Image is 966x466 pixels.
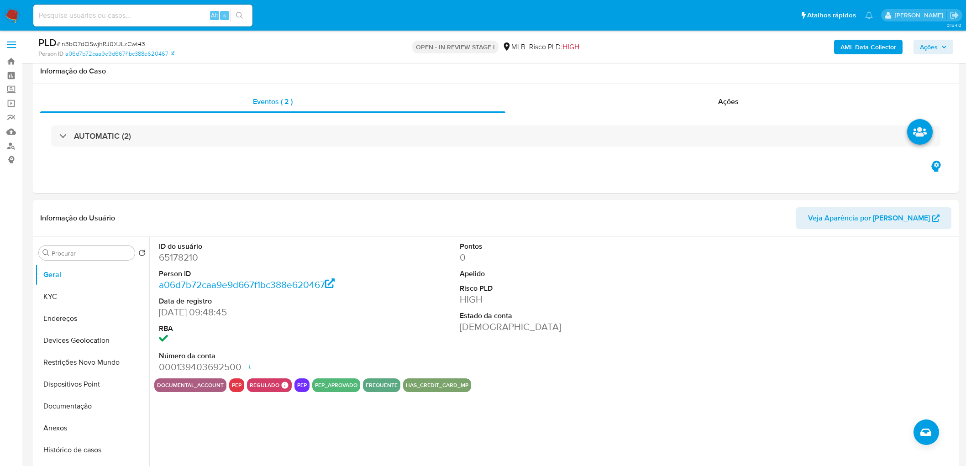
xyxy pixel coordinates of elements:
[138,249,146,259] button: Retornar ao pedido padrão
[159,269,350,279] dt: Person ID
[40,214,115,223] h1: Informação do Usuário
[159,296,350,306] dt: Data de registro
[460,293,651,306] dd: HIGH
[74,131,131,141] h3: AUTOMATIC (2)
[211,11,218,20] span: Alt
[460,269,651,279] dt: Apelido
[502,42,525,52] div: MLB
[159,361,350,373] dd: 000139403692500
[159,351,350,361] dt: Número da conta
[253,96,293,107] span: Eventos ( 2 )
[157,383,224,387] button: documental_account
[42,249,50,257] button: Procurar
[35,417,149,439] button: Anexos
[35,439,149,461] button: Histórico de casos
[562,42,579,52] span: HIGH
[35,395,149,417] button: Documentação
[807,10,856,20] span: Atalhos rápidos
[460,311,651,321] dt: Estado da conta
[35,351,149,373] button: Restrições Novo Mundo
[38,50,63,58] b: Person ID
[796,207,951,229] button: Veja Aparência por [PERSON_NAME]
[529,42,579,52] span: Risco PLD:
[297,383,307,387] button: pep
[232,383,241,387] button: pep
[895,11,946,20] p: leticia.siqueira@mercadolivre.com
[840,40,896,54] b: AML Data Collector
[315,383,357,387] button: pep_aprovado
[35,330,149,351] button: Devices Geolocation
[159,251,350,264] dd: 65178210
[808,207,930,229] span: Veja Aparência por [PERSON_NAME]
[52,249,131,257] input: Procurar
[834,40,903,54] button: AML Data Collector
[460,241,651,251] dt: Pontos
[412,41,499,53] p: OPEN - IN REVIEW STAGE I
[33,10,252,21] input: Pesquise usuários ou casos...
[250,383,279,387] button: regulado
[38,35,57,50] b: PLD
[460,320,651,333] dd: [DEMOGRAPHIC_DATA]
[913,40,953,54] button: Ações
[51,126,940,147] div: AUTOMATIC (2)
[65,50,174,58] a: a06d7b72caa9e9d667f1bc388e620467
[57,39,145,48] span: # In3bQ7dOSwjhRJ0XJLzCwt43
[159,241,350,251] dt: ID do usuário
[950,10,959,20] a: Sair
[159,278,335,291] a: a06d7b72caa9e9d667f1bc388e620467
[865,11,873,19] a: Notificações
[366,383,398,387] button: frequente
[35,264,149,286] button: Geral
[35,286,149,308] button: KYC
[718,96,739,107] span: Ações
[35,308,149,330] button: Endereços
[40,67,951,76] h1: Informação do Caso
[920,40,938,54] span: Ações
[230,9,249,22] button: search-icon
[159,306,350,319] dd: [DATE] 09:48:45
[460,251,651,264] dd: 0
[460,283,651,293] dt: Risco PLD
[159,324,350,334] dt: RBA
[406,383,468,387] button: has_credit_card_mp
[223,11,226,20] span: s
[35,373,149,395] button: Dispositivos Point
